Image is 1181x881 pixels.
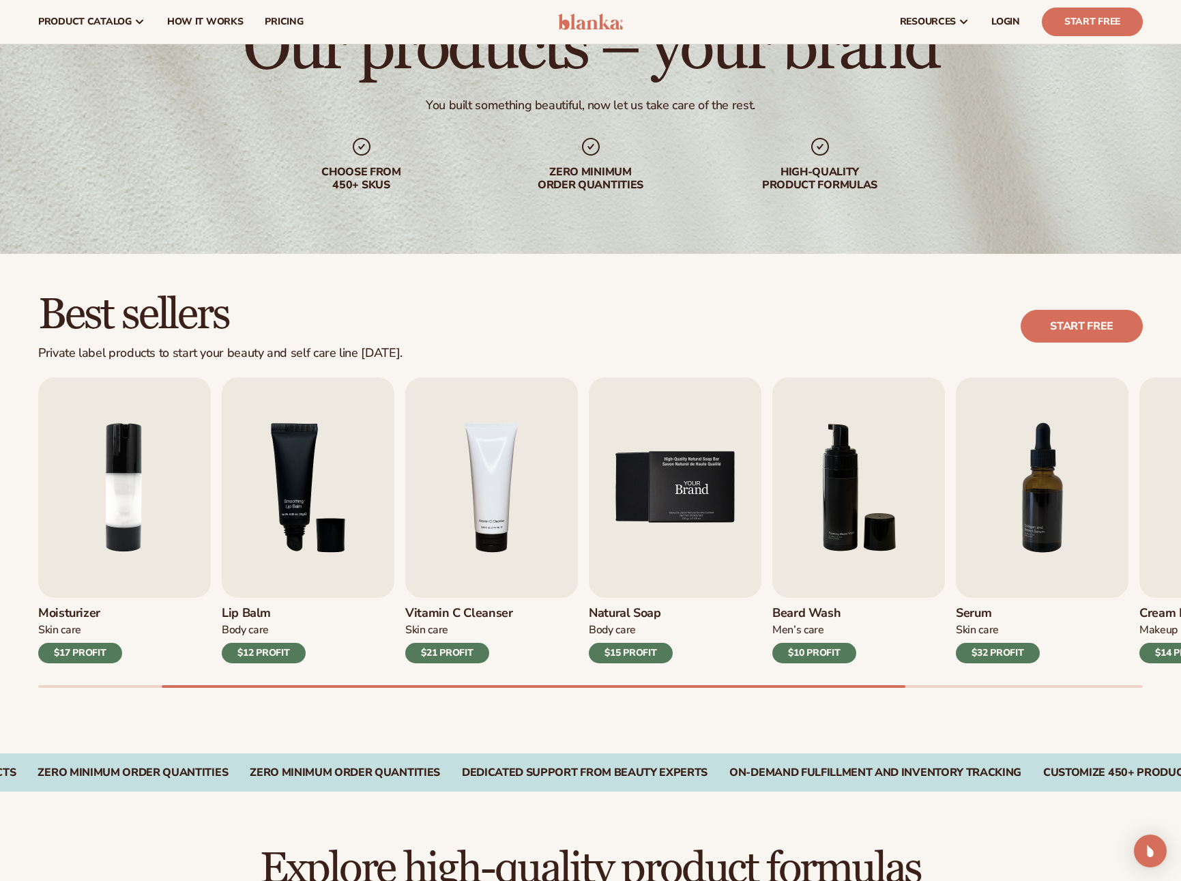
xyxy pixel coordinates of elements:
div: High-quality product formulas [733,166,907,192]
div: On-Demand Fulfillment and Inventory Tracking [729,766,1021,779]
a: 5 / 9 [589,377,761,663]
div: Skin Care [956,623,1040,637]
div: Skin Care [405,623,513,637]
h3: Lip Balm [222,606,306,621]
h3: Moisturizer [38,606,122,621]
a: 2 / 9 [38,377,211,663]
a: 6 / 9 [772,377,945,663]
div: $32 PROFIT [956,643,1040,663]
a: 7 / 9 [956,377,1128,663]
h3: Serum [956,606,1040,621]
div: Zero Minimum Order QuantitieS [250,766,440,779]
div: $17 PROFIT [38,643,122,663]
div: Body Care [589,623,673,637]
div: Zero minimum order quantities [504,166,678,192]
img: logo [558,14,623,30]
div: Choose from 450+ Skus [274,166,449,192]
div: You built something beautiful, now let us take care of the rest. [426,98,755,113]
h3: Beard Wash [772,606,856,621]
a: Start free [1021,310,1143,343]
span: product catalog [38,16,132,27]
div: $12 PROFIT [222,643,306,663]
div: Men’s Care [772,623,856,637]
span: How It Works [167,16,244,27]
img: Shopify Image 6 [589,377,761,598]
a: 4 / 9 [405,377,578,663]
div: Skin Care [38,623,122,637]
div: Open Intercom Messenger [1134,835,1167,867]
span: LOGIN [991,16,1020,27]
div: $21 PROFIT [405,643,489,663]
div: Body Care [222,623,306,637]
h1: Our products – your brand [243,16,938,81]
div: $10 PROFIT [772,643,856,663]
span: pricing [265,16,303,27]
div: $15 PROFIT [589,643,673,663]
div: Zero Minimum Order QuantitieS [38,766,228,779]
a: 3 / 9 [222,377,394,663]
div: Dedicated Support From Beauty Experts [462,766,708,779]
h3: Vitamin C Cleanser [405,606,513,621]
span: resources [900,16,956,27]
div: Private label products to start your beauty and self care line [DATE]. [38,346,403,361]
h3: Natural Soap [589,606,673,621]
a: Start Free [1042,8,1143,36]
h2: Best sellers [38,292,403,338]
